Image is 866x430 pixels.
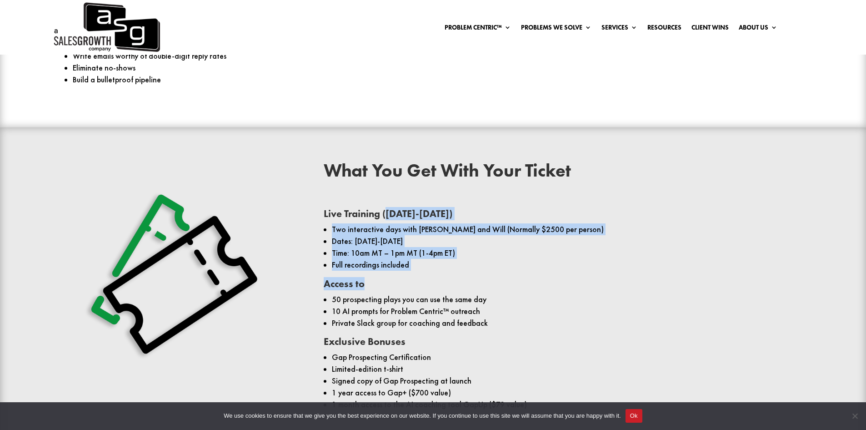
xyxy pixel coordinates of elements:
button: Ok [626,409,642,423]
li: Write emails worthy of double-digit reply rates [73,50,542,62]
li: Dates: [DATE]-[DATE] [332,235,801,247]
li: Eliminate no-shows [73,62,542,74]
span: Limited-edition t-shirt [332,364,403,374]
h2: What You Get With Your Ticket [324,162,801,184]
span: Full recordings included [332,260,409,270]
a: Problem Centric™ [445,24,511,34]
a: Problems We Solve [521,24,591,34]
a: Client Wins [691,24,729,34]
h3: Live Training ([DATE]-[DATE]) [324,209,801,223]
li: Time: 10am MT – 1pm MT (1-4pm ET) [332,247,801,259]
span: No [850,411,859,420]
li: 1 month access to the AI coaching tool GapUp ($79 value) [332,399,801,410]
li: 50 prospecting plays you can use the same day [332,293,801,305]
img: Ticket Shadow [83,183,265,365]
li: Private Slack group for coaching and feedback [332,317,801,329]
li: Two interactive days with [PERSON_NAME] and Will (Normally $2500 per person) [332,223,801,235]
a: Services [601,24,637,34]
h3: Exclusive Bonuses [324,337,801,351]
a: Resources [647,24,681,34]
h3: Access to [324,279,801,293]
a: About Us [739,24,777,34]
li: 10 AI prompts for Problem Centric™ outreach [332,305,801,317]
li: 1 year access to Gap+ ($700 value) [332,387,801,399]
li: Build a bulletproof pipeline [73,74,542,86]
span: We use cookies to ensure that we give you the best experience on our website. If you continue to ... [224,411,621,420]
li: Gap Prospecting Certification [332,351,801,363]
li: Signed copy of Gap Prospecting at launch [332,375,801,387]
